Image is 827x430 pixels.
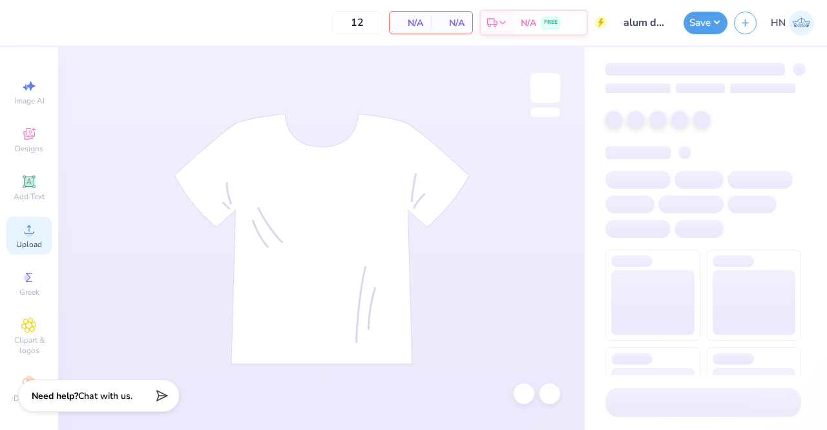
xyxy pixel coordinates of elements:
img: Huda Nadeem [789,10,814,36]
span: Image AI [14,96,45,106]
span: FREE [544,18,558,27]
img: tee-skeleton.svg [174,113,470,365]
input: Untitled Design [614,10,677,36]
span: N/A [439,16,465,30]
span: Add Text [14,191,45,202]
a: HN [771,10,814,36]
input: – – [332,11,382,34]
strong: Need help? [32,390,78,402]
span: Upload [16,239,42,250]
span: HN [771,16,786,30]
span: Designs [15,144,43,154]
span: N/A [397,16,423,30]
span: Clipart & logos [6,335,52,356]
button: Save [684,12,728,34]
span: Decorate [14,393,45,403]
span: Chat with us. [78,390,132,402]
span: Greek [19,287,39,297]
span: N/A [521,16,536,30]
